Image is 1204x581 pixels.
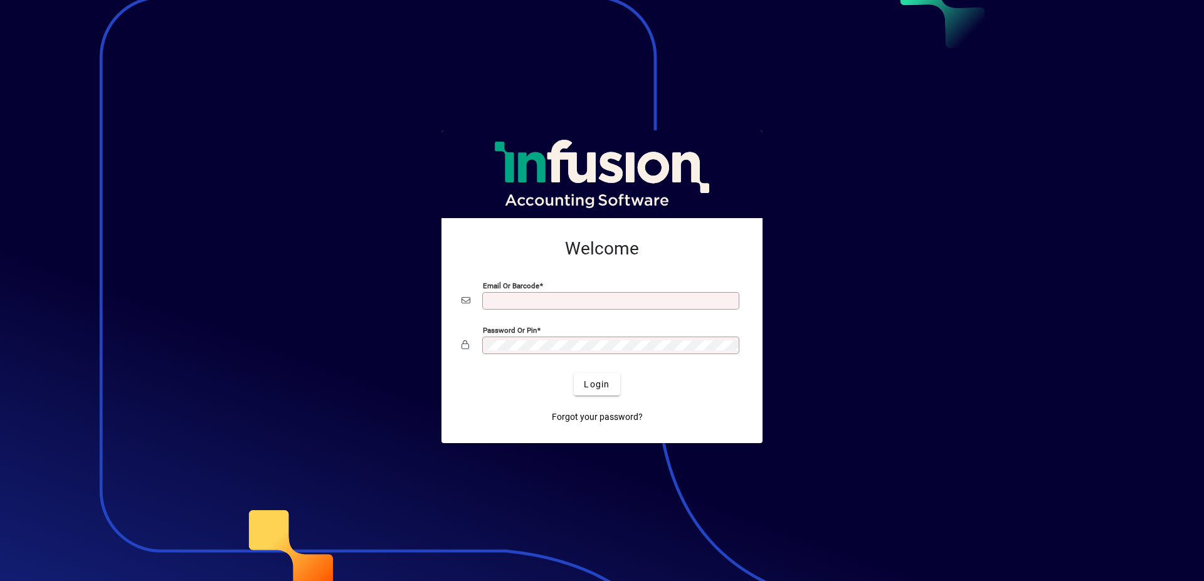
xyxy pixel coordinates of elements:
[483,281,539,290] mat-label: Email or Barcode
[547,406,648,428] a: Forgot your password?
[584,378,610,391] span: Login
[483,326,537,335] mat-label: Password or Pin
[552,411,643,424] span: Forgot your password?
[462,238,742,259] h2: Welcome
[574,373,620,395] button: Login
